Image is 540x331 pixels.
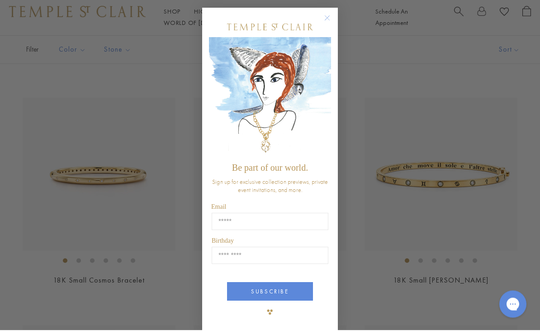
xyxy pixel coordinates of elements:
button: Close dialog [326,18,337,29]
span: Be part of our world. [232,164,308,174]
button: SUBSCRIBE [227,283,313,302]
span: Email [211,205,226,211]
iframe: Gorgias live chat messenger [495,288,531,322]
span: Birthday [212,239,234,245]
img: Temple St. Clair [227,25,313,32]
span: Sign up for exclusive collection previews, private event invitations, and more. [212,179,328,195]
img: TSC [261,304,279,322]
input: Email [212,214,328,231]
img: c4a9eb12-d91a-4d4a-8ee0-386386f4f338.jpeg [209,38,331,159]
